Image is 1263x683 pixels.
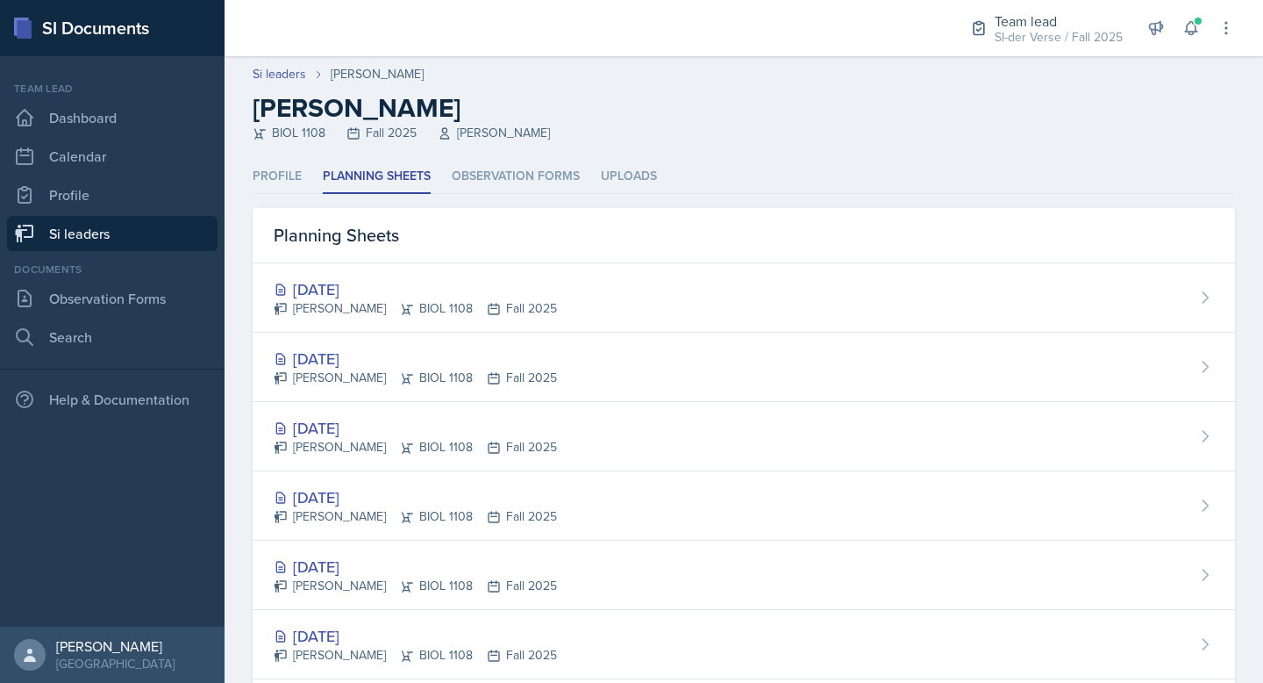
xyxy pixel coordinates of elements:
a: Calendar [7,139,218,174]
div: Team lead [7,81,218,97]
div: [PERSON_NAME] [331,65,424,83]
div: [DATE] [274,347,557,370]
li: Uploads [601,160,657,194]
div: Team lead [995,11,1123,32]
a: [DATE] [PERSON_NAME]BIOL 1108Fall 2025 [253,610,1235,679]
h2: [PERSON_NAME] [253,92,1235,124]
div: Help & Documentation [7,382,218,417]
a: [DATE] [PERSON_NAME]BIOL 1108Fall 2025 [253,263,1235,333]
div: Planning Sheets [253,208,1235,263]
div: [DATE] [274,277,557,301]
a: Dashboard [7,100,218,135]
a: Profile [7,177,218,212]
li: Profile [253,160,302,194]
div: [GEOGRAPHIC_DATA] [56,655,175,672]
div: [DATE] [274,416,557,440]
div: [PERSON_NAME] BIOL 1108 Fall 2025 [274,507,557,526]
div: SI-der Verse / Fall 2025 [995,28,1123,47]
li: Observation Forms [452,160,580,194]
div: [PERSON_NAME] BIOL 1108 Fall 2025 [274,646,557,665]
a: Si leaders [253,65,306,83]
div: Documents [7,262,218,277]
div: [PERSON_NAME] BIOL 1108 Fall 2025 [274,369,557,387]
a: [DATE] [PERSON_NAME]BIOL 1108Fall 2025 [253,402,1235,471]
div: [PERSON_NAME] [56,637,175,655]
a: [DATE] [PERSON_NAME]BIOL 1108Fall 2025 [253,333,1235,402]
a: [DATE] [PERSON_NAME]BIOL 1108Fall 2025 [253,471,1235,541]
a: [DATE] [PERSON_NAME]BIOL 1108Fall 2025 [253,541,1235,610]
div: [PERSON_NAME] BIOL 1108 Fall 2025 [274,438,557,457]
div: BIOL 1108 Fall 2025 [PERSON_NAME] [253,124,1235,142]
a: Search [7,320,218,355]
div: [PERSON_NAME] BIOL 1108 Fall 2025 [274,299,557,318]
div: [DATE] [274,555,557,579]
div: [DATE] [274,624,557,648]
div: [DATE] [274,485,557,509]
li: Planning Sheets [323,160,431,194]
a: Observation Forms [7,281,218,316]
div: [PERSON_NAME] BIOL 1108 Fall 2025 [274,577,557,595]
a: Si leaders [7,216,218,251]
